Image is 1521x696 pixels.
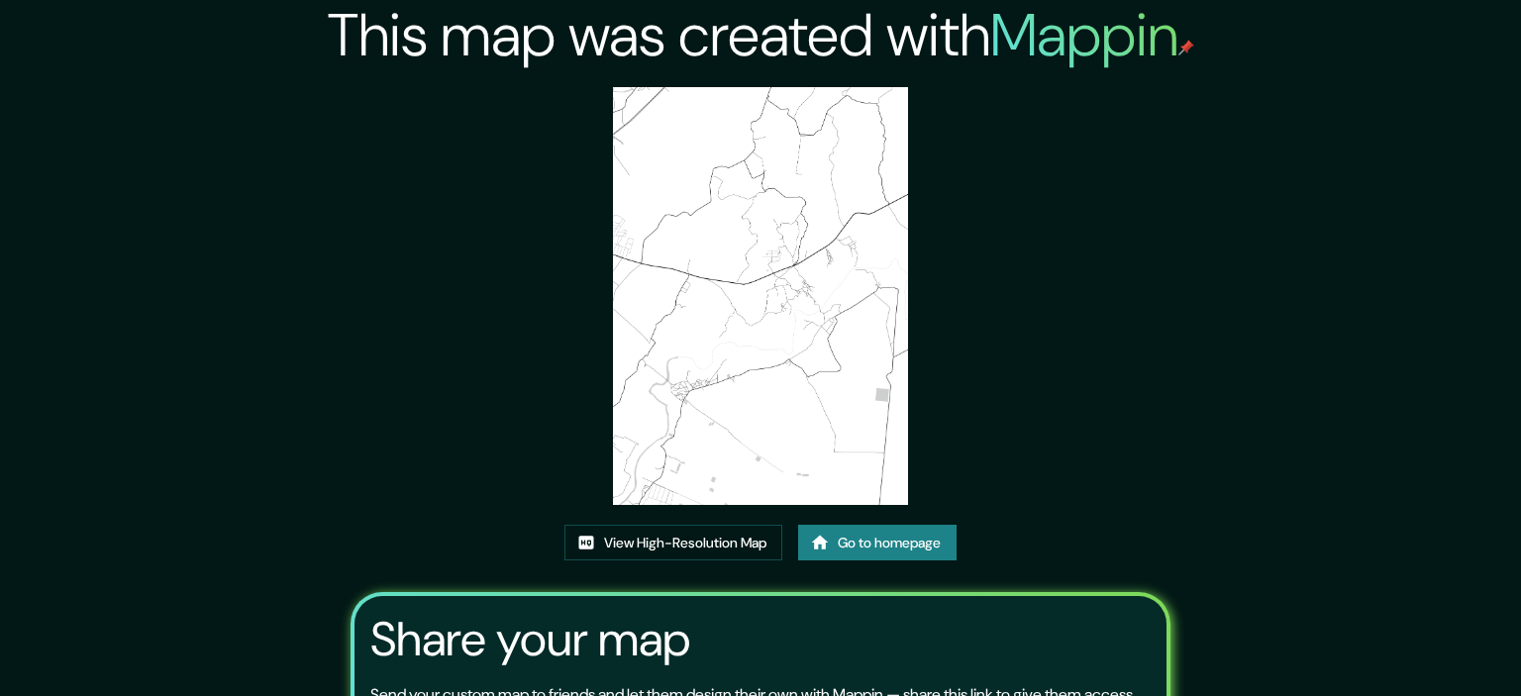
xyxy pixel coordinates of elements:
[613,87,908,505] img: created-map
[1345,619,1499,674] iframe: Help widget launcher
[798,525,957,561] a: Go to homepage
[1178,40,1194,55] img: mappin-pin
[564,525,782,561] a: View High-Resolution Map
[370,612,690,667] h3: Share your map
